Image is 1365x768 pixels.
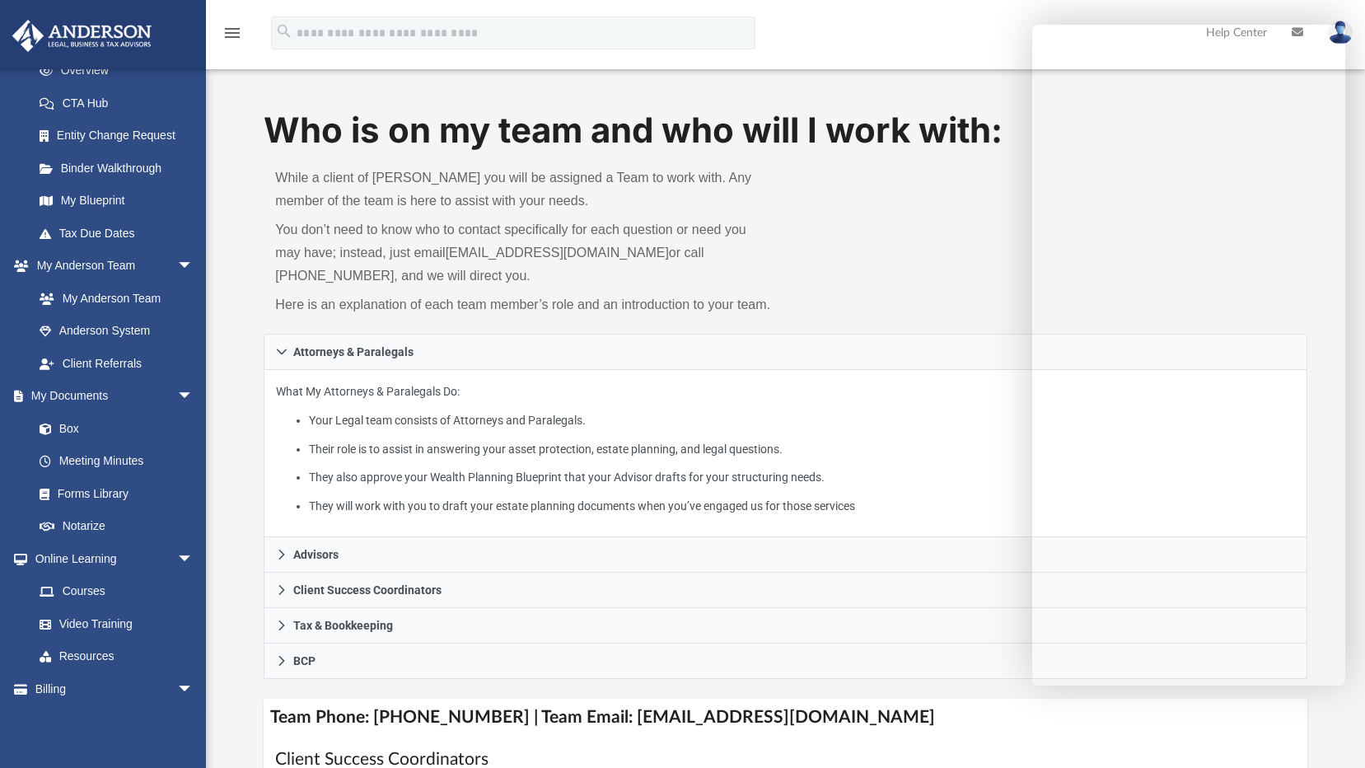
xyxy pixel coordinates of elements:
img: Anderson Advisors Platinum Portal [7,20,157,52]
span: arrow_drop_down [177,380,210,414]
span: Tax & Bookkeeping [293,620,393,631]
a: Forms Library [23,477,202,510]
span: Attorneys & Paralegals [293,346,414,358]
a: Advisors [264,537,1307,573]
img: User Pic [1328,21,1353,44]
div: Attorneys & Paralegals [264,370,1307,537]
a: My Documentsarrow_drop_down [12,380,210,413]
a: Binder Walkthrough [23,152,218,185]
a: My Anderson Team [23,282,202,315]
a: Online Learningarrow_drop_down [12,542,210,575]
a: [EMAIL_ADDRESS][DOMAIN_NAME] [446,246,669,260]
a: Meeting Minutes [23,445,210,478]
a: menu [222,31,242,43]
a: CTA Hub [23,87,218,119]
i: menu [222,23,242,43]
a: Resources [23,640,210,673]
a: Billingarrow_drop_down [12,672,218,705]
p: What My Attorneys & Paralegals Do: [276,382,1294,516]
a: Courses [23,575,210,608]
p: You don’t need to know who to contact specifically for each question or need you may have; instea... [275,218,774,288]
li: Your Legal team consists of Attorneys and Paralegals. [309,410,1295,431]
li: Their role is to assist in answering your asset protection, estate planning, and legal questions. [309,439,1295,460]
i: search [275,22,293,40]
span: BCP [293,655,316,667]
a: BCP [264,644,1307,679]
span: arrow_drop_down [177,250,210,283]
a: Notarize [23,510,210,543]
a: Attorneys & Paralegals [264,334,1307,370]
li: They will work with you to draft your estate planning documents when you’ve engaged us for those ... [309,496,1295,517]
a: Anderson System [23,315,210,348]
p: While a client of [PERSON_NAME] you will be assigned a Team to work with. Any member of the team ... [275,166,774,213]
a: Video Training [23,607,202,640]
a: Entity Change Request [23,119,218,152]
a: My Anderson Teamarrow_drop_down [12,250,210,283]
a: Box [23,412,202,445]
span: arrow_drop_down [177,542,210,576]
span: Client Success Coordinators [293,584,442,596]
a: Overview [23,54,218,87]
a: Client Referrals [23,347,210,380]
iframe: Chat Window [1032,25,1345,686]
a: Client Success Coordinators [264,573,1307,608]
h4: Team Phone: [PHONE_NUMBER] | Team Email: [EMAIL_ADDRESS][DOMAIN_NAME] [264,699,1307,736]
a: Tax & Bookkeeping [264,608,1307,644]
a: My Blueprint [23,185,210,218]
h1: Who is on my team and who will I work with: [264,106,1307,155]
p: Here is an explanation of each team member’s role and an introduction to your team. [275,293,774,316]
span: arrow_drop_down [177,672,210,706]
li: They also approve your Wealth Planning Blueprint that your Advisor drafts for your structuring ne... [309,467,1295,488]
a: Events Calendar [12,705,218,738]
a: Tax Due Dates [23,217,218,250]
span: Advisors [293,549,339,560]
